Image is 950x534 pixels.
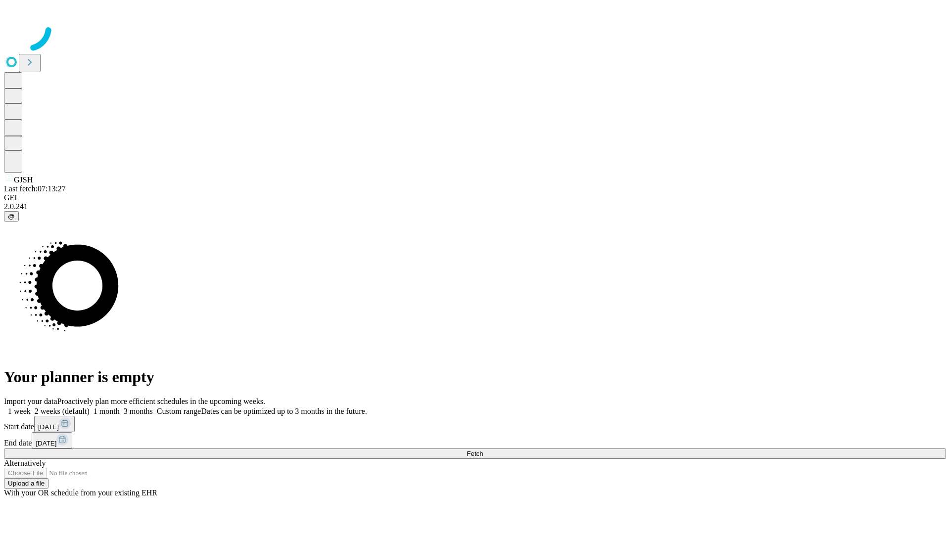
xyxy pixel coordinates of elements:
[94,407,120,415] span: 1 month
[4,193,946,202] div: GEI
[8,213,15,220] span: @
[35,407,90,415] span: 2 weeks (default)
[4,368,946,386] h1: Your planner is empty
[34,416,75,432] button: [DATE]
[38,423,59,431] span: [DATE]
[467,450,483,457] span: Fetch
[4,202,946,211] div: 2.0.241
[4,432,946,448] div: End date
[36,440,56,447] span: [DATE]
[201,407,367,415] span: Dates can be optimized up to 3 months in the future.
[8,407,31,415] span: 1 week
[32,432,72,448] button: [DATE]
[4,211,19,222] button: @
[57,397,265,405] span: Proactively plan more efficient schedules in the upcoming weeks.
[157,407,201,415] span: Custom range
[14,176,33,184] span: GJSH
[124,407,153,415] span: 3 months
[4,489,157,497] span: With your OR schedule from your existing EHR
[4,416,946,432] div: Start date
[4,184,66,193] span: Last fetch: 07:13:27
[4,478,48,489] button: Upload a file
[4,459,46,467] span: Alternatively
[4,448,946,459] button: Fetch
[4,397,57,405] span: Import your data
